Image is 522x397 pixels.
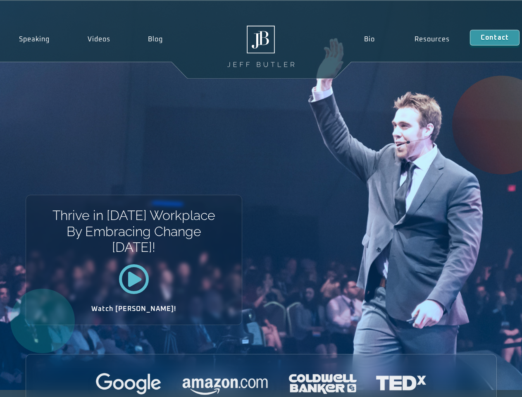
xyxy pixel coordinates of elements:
a: Contact [470,30,520,45]
a: Blog [129,30,182,49]
a: Resources [395,30,470,49]
h2: Watch [PERSON_NAME]! [55,306,213,312]
nav: Menu [344,30,470,49]
span: Contact [481,34,509,41]
a: Bio [344,30,395,49]
h1: Thrive in [DATE] Workplace By Embracing Change [DATE]! [52,208,216,255]
a: Videos [69,30,129,49]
